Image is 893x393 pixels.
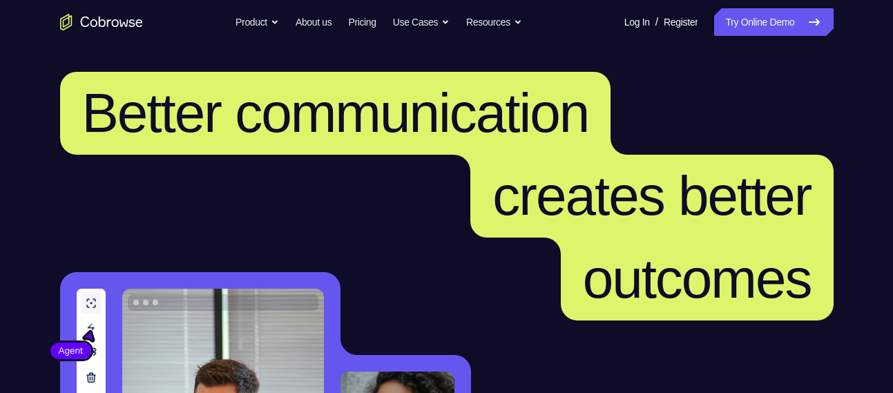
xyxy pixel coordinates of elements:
a: Log In [624,8,650,36]
span: outcomes [583,248,812,309]
a: About us [296,8,332,36]
button: Product [236,8,279,36]
span: / [655,14,658,30]
a: Register [664,8,698,36]
a: Go to the home page [60,14,143,30]
span: Agent [50,344,91,358]
a: Pricing [348,8,376,36]
span: creates better [492,165,811,227]
button: Resources [466,8,522,36]
a: Try Online Demo [714,8,833,36]
span: Better communication [82,82,589,144]
button: Use Cases [393,8,450,36]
